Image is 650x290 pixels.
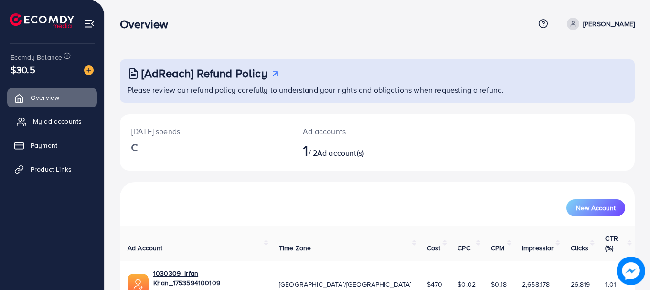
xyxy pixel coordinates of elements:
span: $0.02 [458,279,476,289]
a: 1030309_Irfan Khan_1753594100109 [153,269,264,288]
p: [DATE] spends [131,126,280,137]
p: Please review our refund policy carefully to understand your rights and obligations when requesti... [128,84,629,96]
span: Time Zone [279,243,311,253]
span: Ecomdy Balance [11,53,62,62]
span: CPM [491,243,504,253]
span: Overview [31,93,59,102]
span: Product Links [31,164,72,174]
span: $30.5 [11,63,35,76]
h3: Overview [120,17,176,31]
button: New Account [566,199,625,216]
a: Payment [7,136,97,155]
span: CPC [458,243,470,253]
span: 2,658,178 [522,279,550,289]
a: Product Links [7,160,97,179]
p: [PERSON_NAME] [583,18,635,30]
span: 26,819 [571,279,590,289]
span: 1.01 [605,279,616,289]
h3: [AdReach] Refund Policy [141,66,267,80]
span: [GEOGRAPHIC_DATA]/[GEOGRAPHIC_DATA] [279,279,412,289]
h2: / 2 [303,141,409,159]
span: $0.18 [491,279,507,289]
img: logo [10,13,74,28]
p: Ad accounts [303,126,409,137]
span: Cost [427,243,441,253]
span: Ad account(s) [317,148,364,158]
span: 1 [303,139,308,161]
span: My ad accounts [33,117,82,126]
a: [PERSON_NAME] [563,18,635,30]
span: New Account [576,204,616,211]
img: image [617,257,645,285]
span: Clicks [571,243,589,253]
span: $470 [427,279,443,289]
a: Overview [7,88,97,107]
a: My ad accounts [7,112,97,131]
span: CTR (%) [605,234,618,253]
span: Impression [522,243,555,253]
img: image [84,65,94,75]
span: Ad Account [128,243,163,253]
img: menu [84,18,95,29]
span: Payment [31,140,57,150]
